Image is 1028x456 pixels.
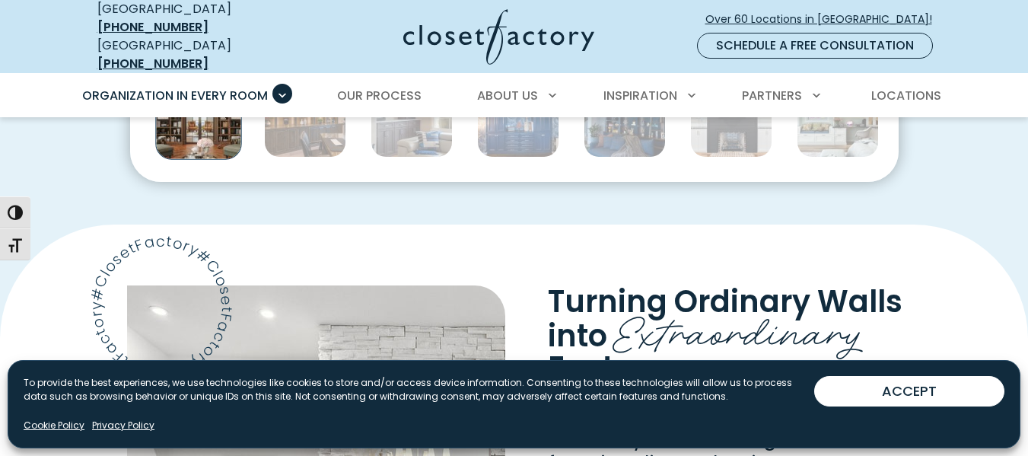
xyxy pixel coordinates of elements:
a: Schedule a Free Consultation [697,33,933,59]
a: [PHONE_NUMBER] [97,55,208,72]
span: Turning Ordinary Walls [548,280,902,323]
p: To provide the best experiences, we use technologies like cookies to store and/or access device i... [24,376,814,403]
nav: Primary Menu [72,75,957,117]
a: Over 60 Locations in [GEOGRAPHIC_DATA]! [705,6,945,33]
span: About Us [477,87,538,104]
img: Closet Factory Logo [403,9,594,65]
span: into [548,314,607,357]
span: Extraordinary [615,298,865,361]
span: Locations [871,87,941,104]
span: Features [548,346,682,389]
button: ACCEPT [814,376,1004,407]
span: Our Process [337,87,422,104]
a: [PHONE_NUMBER] [97,18,208,36]
img: Grand library wall with built-in bookshelves and rolling ladder [155,73,241,159]
span: Over 60 Locations in [GEOGRAPHIC_DATA]! [705,11,944,27]
div: [GEOGRAPHIC_DATA] [97,37,284,73]
span: Inspiration [603,87,677,104]
span: Partners [742,87,802,104]
a: Cookie Policy [24,419,84,432]
a: Privacy Policy [92,419,154,432]
span: Organization in Every Room [82,87,268,104]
